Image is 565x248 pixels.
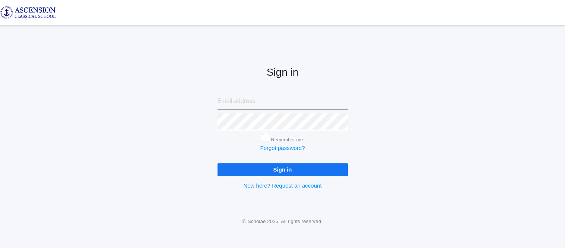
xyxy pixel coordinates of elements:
h2: Sign in [218,67,348,78]
a: New here? Request an account [243,182,321,189]
input: Email address [218,93,348,110]
a: Forgot password? [260,145,305,151]
input: Sign in [218,163,348,176]
label: Remember me [271,137,303,142]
